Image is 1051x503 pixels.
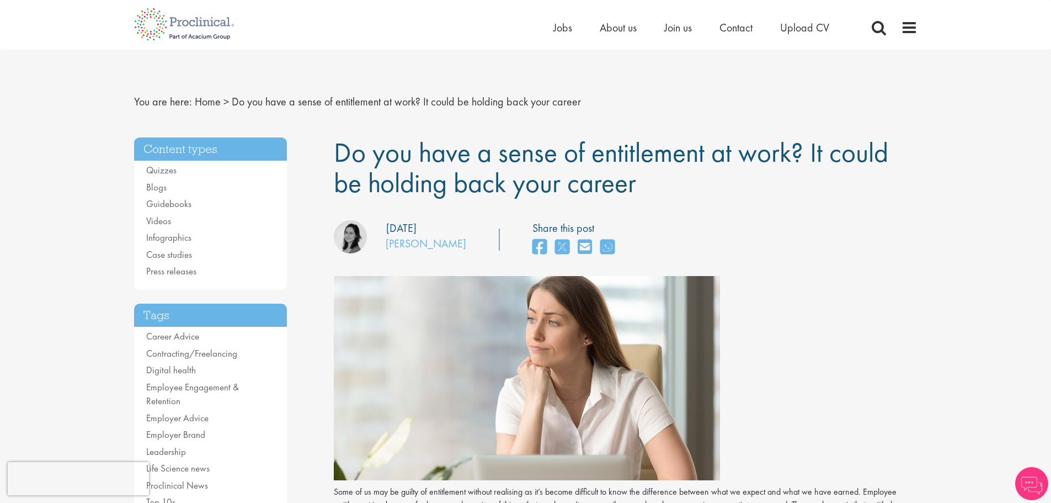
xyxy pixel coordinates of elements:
[386,236,466,251] a: [PERSON_NAME]
[555,236,569,260] a: share on twitter
[780,20,829,35] a: Upload CV
[146,428,205,441] a: Employer Brand
[146,462,210,474] a: Life Science news
[146,364,196,376] a: Digital health
[334,220,367,253] img: Monique Ellis
[134,137,287,161] h3: Content types
[664,20,692,35] a: Join us
[1015,467,1048,500] img: Chatbot
[146,446,186,458] a: Leadership
[532,236,547,260] a: share on facebook
[146,164,177,176] a: Quizzes
[532,220,620,236] label: Share this post
[719,20,753,35] a: Contact
[334,276,720,480] img: Do+you+have+a+sense+of+entitlement+at+work+It+could+be+holding+back+your+career.jpg
[334,135,888,200] span: Do you have a sense of entitlement at work? It could be holding back your career
[600,236,615,260] a: share on whats app
[146,381,239,407] a: Employee Engagement & Retention
[223,94,229,109] span: >
[134,94,192,109] span: You are here:
[8,462,149,495] iframe: reCAPTCHA
[553,20,572,35] a: Jobs
[146,265,196,277] a: Press releases
[386,220,417,236] div: [DATE]
[578,236,592,260] a: share on email
[232,94,581,109] span: Do you have a sense of entitlement at work? It could be holding back your career
[146,215,171,227] a: Videos
[134,304,287,327] h3: Tags
[146,412,209,424] a: Employer Advice
[146,198,191,210] a: Guidebooks
[146,231,191,243] a: Infographics
[146,330,199,342] a: Career Advice
[195,94,221,109] a: breadcrumb link
[600,20,637,35] a: About us
[146,248,192,261] a: Case studies
[146,347,237,359] a: Contracting/Freelancing
[146,479,208,491] a: Proclinical News
[146,181,167,193] a: Blogs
